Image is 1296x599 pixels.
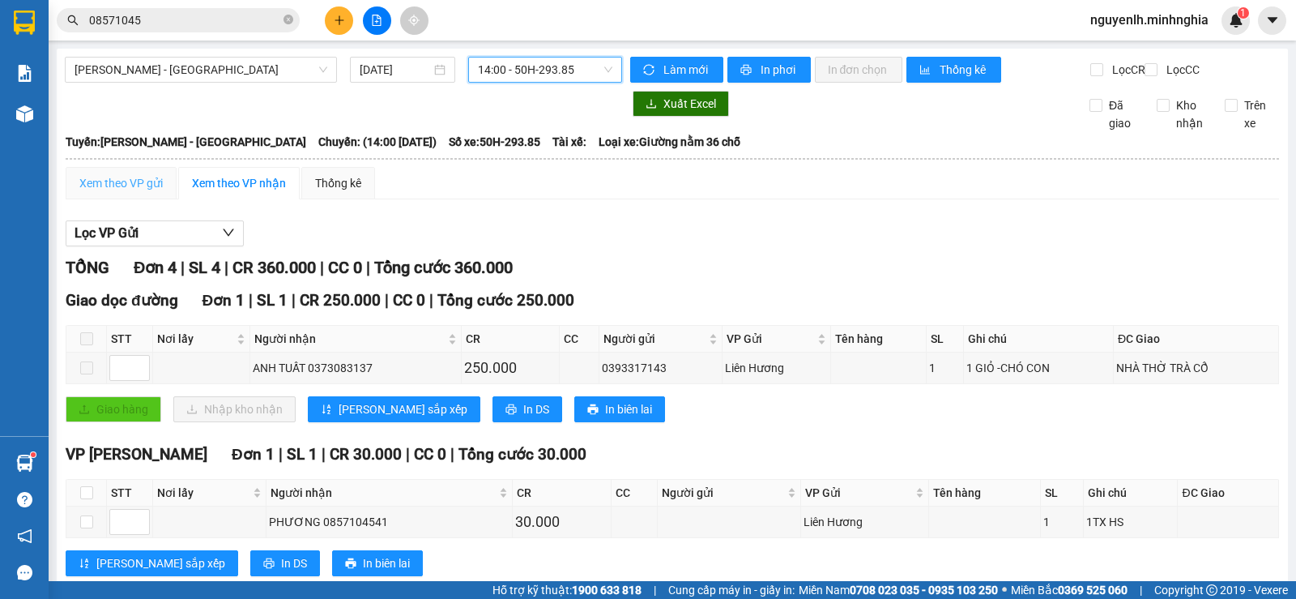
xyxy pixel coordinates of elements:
span: printer [263,558,275,571]
span: message [17,565,32,580]
span: Tài xế: [552,133,586,151]
span: sync [643,64,657,77]
span: | [1140,581,1142,599]
th: SL [1041,480,1084,507]
span: Đã giao [1102,96,1145,132]
td: NHÀ THỜ TRÀ CỔ [1114,353,1279,384]
div: Liên Hương [725,359,829,377]
button: uploadGiao hàng [66,396,161,422]
th: STT [107,326,153,353]
span: In DS [281,554,307,572]
td: Liên Hương [723,353,832,384]
strong: 0708 023 035 - 0935 103 250 [850,584,998,597]
div: 250.000 [464,357,556,379]
span: Nơi lấy [157,484,249,502]
span: | [292,291,296,310]
span: Đơn 1 [232,445,275,464]
span: [PERSON_NAME] sắp xếp [96,554,225,572]
span: Miền Bắc [1011,581,1128,599]
span: Hỗ trợ kỹ thuật: [492,581,642,599]
span: download [646,98,657,111]
span: printer [740,64,754,77]
span: Kho nhận [1170,96,1212,132]
span: | [406,445,410,464]
span: SL 1 [257,291,288,310]
th: SL [927,326,963,353]
sup: 1 [31,452,36,457]
span: 1 [1240,7,1246,19]
span: | [654,581,656,599]
span: notification [17,528,32,544]
button: printerIn biên lai [332,550,423,576]
button: Lọc VP Gửi [66,220,244,246]
span: Đơn 1 [202,291,245,310]
span: Người gửi [603,330,706,348]
span: CR 360.000 [232,258,316,277]
span: caret-down [1265,13,1280,28]
span: Loại xe: Giường nằm 36 chỗ [599,133,740,151]
span: [PERSON_NAME] sắp xếp [339,400,467,418]
span: Người nhận [271,484,496,502]
span: | [366,258,370,277]
span: question-circle [17,492,32,507]
div: 1 [929,359,960,377]
span: CC 0 [328,258,362,277]
span: | [224,258,228,277]
span: Lọc CC [1160,61,1202,79]
span: CR 250.000 [300,291,381,310]
span: Tổng cước 30.000 [458,445,586,464]
span: copyright [1206,584,1217,596]
span: Tổng cước 360.000 [374,258,513,277]
span: CR 30.000 [330,445,402,464]
sup: 1 [1238,7,1249,19]
span: aim [408,15,420,26]
span: Làm mới [663,61,710,79]
span: Lọc CR [1106,61,1148,79]
span: nguyenlh.minhnghia [1077,10,1221,30]
span: Nơi lấy [157,330,233,348]
strong: 0369 525 060 [1058,584,1128,597]
span: Đơn 4 [134,258,177,277]
div: 0393317143 [602,359,719,377]
span: TỔNG [66,258,109,277]
span: | [279,445,283,464]
strong: 1900 633 818 [572,584,642,597]
input: Tìm tên, số ĐT hoặc mã đơn [89,11,280,29]
div: 1 [1043,513,1081,531]
button: printerIn phơi [727,57,811,83]
button: caret-down [1258,6,1286,35]
span: | [322,445,326,464]
th: ĐC Giao [1178,480,1278,507]
span: | [320,258,324,277]
span: Xuất Excel [663,95,716,113]
div: PHƯƠNG 0857104541 [269,513,509,531]
td: Liên Hương [801,507,929,538]
button: printerIn biên lai [574,396,665,422]
span: VP [PERSON_NAME] [66,445,207,464]
span: 14:00 - 50H-293.85 [478,58,612,82]
button: printerIn DS [250,550,320,576]
button: In đơn chọn [815,57,903,83]
span: | [385,291,389,310]
th: CC [560,326,599,353]
span: | [249,291,253,310]
th: Ghi chú [1084,480,1178,507]
img: logo-vxr [14,11,35,35]
button: downloadXuất Excel [633,91,729,117]
span: bar-chart [919,64,933,77]
span: search [67,15,79,26]
th: Tên hàng [929,480,1041,507]
div: Thống kê [315,174,361,192]
span: Chuyến: (14:00 [DATE]) [318,133,437,151]
input: 14/09/2025 [360,61,432,79]
button: file-add [363,6,391,35]
span: Miền Nam [799,581,998,599]
th: CR [462,326,560,353]
span: Trên xe [1238,96,1280,132]
button: aim [400,6,428,35]
span: CC 0 [393,291,425,310]
span: close-circle [283,15,293,24]
span: sort-ascending [321,404,332,417]
span: Người gửi [662,484,784,502]
span: sort-ascending [79,558,90,571]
